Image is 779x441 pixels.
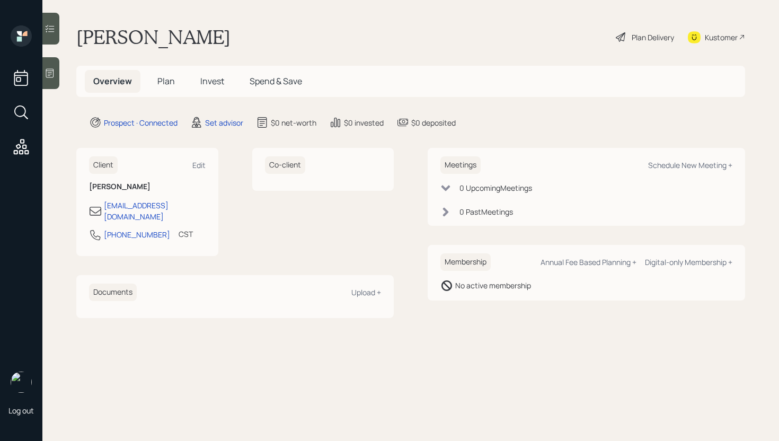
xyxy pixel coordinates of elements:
[157,75,175,87] span: Plan
[89,156,118,174] h6: Client
[541,257,636,267] div: Annual Fee Based Planning +
[459,182,532,193] div: 0 Upcoming Meeting s
[76,25,231,49] h1: [PERSON_NAME]
[344,117,384,128] div: $0 invested
[89,284,137,301] h6: Documents
[632,32,674,43] div: Plan Delivery
[205,117,243,128] div: Set advisor
[440,253,491,271] h6: Membership
[645,257,732,267] div: Digital-only Membership +
[271,117,316,128] div: $0 net-worth
[200,75,224,87] span: Invest
[440,156,481,174] h6: Meetings
[648,160,732,170] div: Schedule New Meeting +
[455,280,531,291] div: No active membership
[93,75,132,87] span: Overview
[459,206,513,217] div: 0 Past Meeting s
[192,160,206,170] div: Edit
[104,117,178,128] div: Prospect · Connected
[705,32,738,43] div: Kustomer
[250,75,302,87] span: Spend & Save
[8,405,34,416] div: Log out
[179,228,193,240] div: CST
[104,229,170,240] div: [PHONE_NUMBER]
[89,182,206,191] h6: [PERSON_NAME]
[265,156,305,174] h6: Co-client
[11,372,32,393] img: james-distasi-headshot.png
[104,200,206,222] div: [EMAIL_ADDRESS][DOMAIN_NAME]
[411,117,456,128] div: $0 deposited
[351,287,381,297] div: Upload +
